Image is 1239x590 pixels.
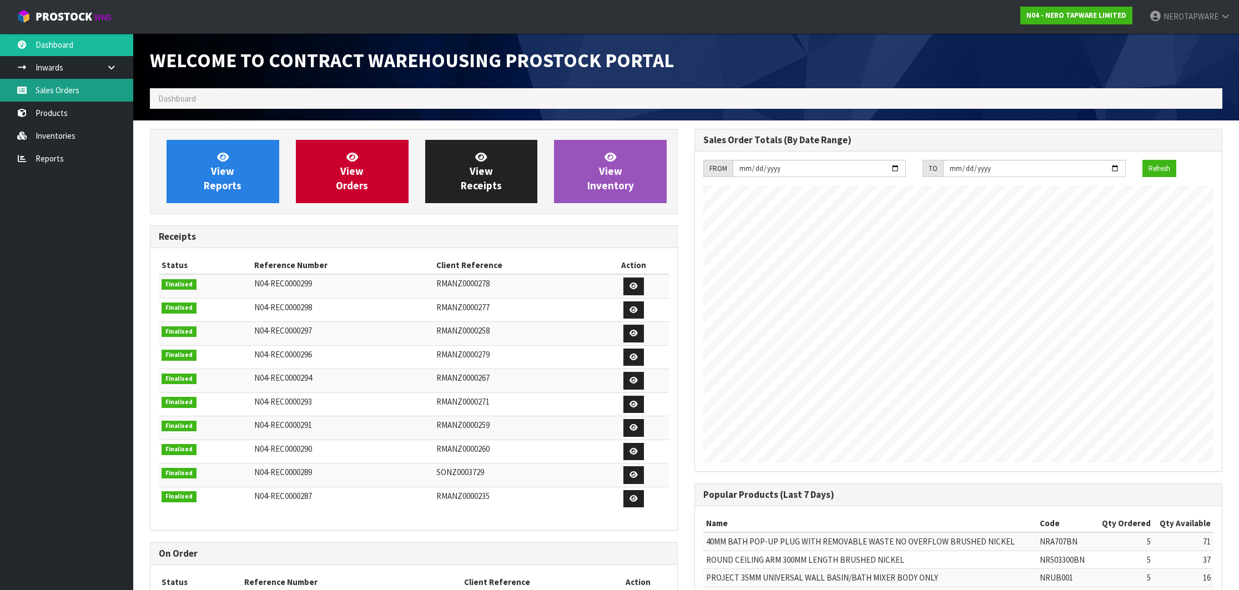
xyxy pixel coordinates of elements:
span: RMANZ0000258 [436,325,490,336]
span: N04-REC0000293 [254,396,312,407]
span: Finalised [162,468,197,479]
img: cube-alt.png [17,9,31,23]
span: N04-REC0000287 [254,491,312,501]
h3: Sales Order Totals (By Date Range) [703,135,1213,145]
span: ProStock [36,9,92,24]
th: Name [703,515,1037,532]
h3: Popular Products (Last 7 Days) [703,490,1213,500]
a: ViewOrders [296,140,409,203]
div: TO [923,160,943,178]
a: ViewInventory [554,140,667,203]
small: WMS [94,12,112,23]
td: 40MM BATH POP-UP PLUG WITH REMOVABLE WASTE NO OVERFLOW BRUSHED NICKEL [703,532,1037,551]
td: NRUB001 [1037,569,1096,587]
span: View Inventory [587,150,634,192]
span: N04-REC0000289 [254,467,312,477]
span: RMANZ0000279 [436,349,490,360]
span: RMANZ0000278 [436,278,490,289]
a: ViewReports [167,140,279,203]
span: RMANZ0000267 [436,372,490,383]
span: N04-REC0000297 [254,325,312,336]
span: N04-REC0000296 [254,349,312,360]
th: Client Reference [434,256,598,274]
span: Dashboard [158,93,196,104]
h3: Receipts [159,231,669,242]
span: Welcome to Contract Warehousing ProStock Portal [150,48,674,73]
span: Finalised [162,374,197,385]
span: NEROTAPWARE [1164,11,1218,22]
span: View Receipts [461,150,502,192]
td: 16 [1154,569,1213,587]
span: Finalised [162,397,197,408]
td: NR503300BN [1037,551,1096,568]
th: Reference Number [251,256,433,274]
div: FROM [703,160,733,178]
td: 5 [1096,551,1154,568]
span: Finalised [162,444,197,455]
span: Finalised [162,279,197,290]
span: RMANZ0000260 [436,443,490,454]
th: Status [159,256,251,274]
span: N04-REC0000298 [254,302,312,312]
a: ViewReceipts [425,140,538,203]
button: Refresh [1142,160,1176,178]
span: RMANZ0000271 [436,396,490,407]
td: 5 [1096,532,1154,551]
td: 71 [1154,532,1213,551]
td: 5 [1096,569,1154,587]
strong: N04 - NERO TAPWARE LIMITED [1026,11,1126,20]
th: Code [1037,515,1096,532]
th: Qty Available [1154,515,1213,532]
th: Action [598,256,669,274]
span: SONZ0003729 [436,467,484,477]
span: View Orders [336,150,368,192]
span: N04-REC0000290 [254,443,312,454]
span: RMANZ0000235 [436,491,490,501]
span: RMANZ0000277 [436,302,490,312]
span: N04-REC0000299 [254,278,312,289]
th: Qty Ordered [1096,515,1154,532]
span: Finalised [162,491,197,502]
td: PROJECT 35MM UNIVERSAL WALL BASIN/BATH MIXER BODY ONLY [703,569,1037,587]
span: Finalised [162,421,197,432]
span: N04-REC0000291 [254,420,312,430]
span: Finalised [162,326,197,337]
span: View Reports [204,150,241,192]
td: ROUND CEILING ARM 300MM LENGTH BRUSHED NICKEL [703,551,1037,568]
span: RMANZ0000259 [436,420,490,430]
span: N04-REC0000294 [254,372,312,383]
td: 37 [1154,551,1213,568]
span: Finalised [162,302,197,314]
span: Finalised [162,350,197,361]
td: NRA707BN [1037,532,1096,551]
h3: On Order [159,548,669,559]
